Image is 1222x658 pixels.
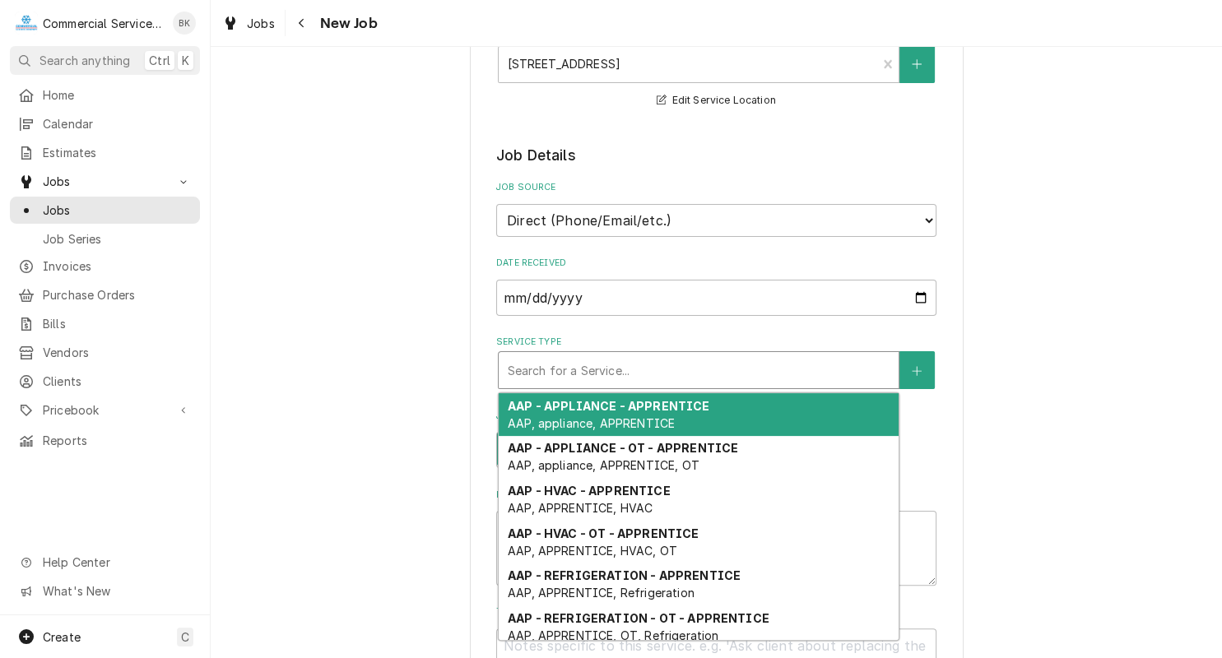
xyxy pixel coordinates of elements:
[43,630,81,644] span: Create
[496,257,936,315] div: Date Received
[43,202,192,219] span: Jobs
[912,365,922,377] svg: Create New Service
[10,427,200,454] a: Reports
[182,52,189,69] span: K
[43,401,167,419] span: Pricebook
[496,181,936,194] label: Job Source
[10,225,200,253] a: Job Series
[496,181,936,236] div: Job Source
[10,310,200,337] a: Bills
[496,410,936,423] label: Job Type
[43,373,192,390] span: Clients
[181,628,189,646] span: C
[654,90,778,111] button: Edit Service Location
[508,416,675,430] span: AAP, appliance, APPRENTICE
[10,577,200,605] a: Go to What's New
[149,52,170,69] span: Ctrl
[43,144,192,161] span: Estimates
[173,12,196,35] div: Brian Key's Avatar
[10,253,200,280] a: Invoices
[43,86,192,104] span: Home
[496,257,936,270] label: Date Received
[10,46,200,75] button: Search anythingCtrlK
[496,336,936,349] label: Service Type
[43,173,167,190] span: Jobs
[496,280,936,316] input: yyyy-mm-dd
[43,554,190,571] span: Help Center
[43,315,192,332] span: Bills
[10,81,200,109] a: Home
[508,399,709,413] strong: AAP - APPLIANCE - APPRENTICE
[10,339,200,366] a: Vendors
[173,12,196,35] div: BK
[496,489,936,586] div: Reason For Call
[15,12,38,35] div: Commercial Service Co.'s Avatar
[10,549,200,576] a: Go to Help Center
[43,257,192,275] span: Invoices
[899,351,934,389] button: Create New Service
[10,110,200,137] a: Calendar
[496,410,936,468] div: Job Type
[10,139,200,166] a: Estimates
[216,10,281,37] a: Jobs
[289,10,315,36] button: Navigate back
[43,286,192,304] span: Purchase Orders
[899,45,934,83] button: Create New Location
[39,52,130,69] span: Search anything
[508,544,677,558] span: AAP, APPRENTICE, HVAC, OT
[912,58,922,70] svg: Create New Location
[43,15,164,32] div: Commercial Service Co.
[10,396,200,424] a: Go to Pricebook
[508,568,741,582] strong: AAP - REFRIGERATION - APPRENTICE
[496,489,936,502] label: Reason For Call
[508,526,699,540] strong: AAP - HVAC - OT - APPRENTICE
[43,115,192,132] span: Calendar
[247,15,275,32] span: Jobs
[315,12,378,35] span: New Job
[10,281,200,308] a: Purchase Orders
[508,611,769,625] strong: AAP - REFRIGERATION - OT - APPRENTICE
[508,458,699,472] span: AAP, appliance, APPRENTICE, OT
[496,605,936,619] label: Technician Instructions
[508,484,671,498] strong: AAP - HVAC - APPRENTICE
[15,12,38,35] div: C
[43,230,192,248] span: Job Series
[508,628,718,642] span: AAP, APPRENTICE, OT, Refrigeration
[43,582,190,600] span: What's New
[10,368,200,395] a: Clients
[508,586,695,600] span: AAP, APPRENTICE, Refrigeration
[43,344,192,361] span: Vendors
[10,197,200,224] a: Jobs
[508,441,738,455] strong: AAP - APPLIANCE - OT - APPRENTICE
[508,501,653,515] span: AAP, APPRENTICE, HVAC
[496,145,936,166] legend: Job Details
[10,168,200,195] a: Go to Jobs
[496,336,936,389] div: Service Type
[43,432,192,449] span: Reports
[496,29,936,110] div: Service Location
